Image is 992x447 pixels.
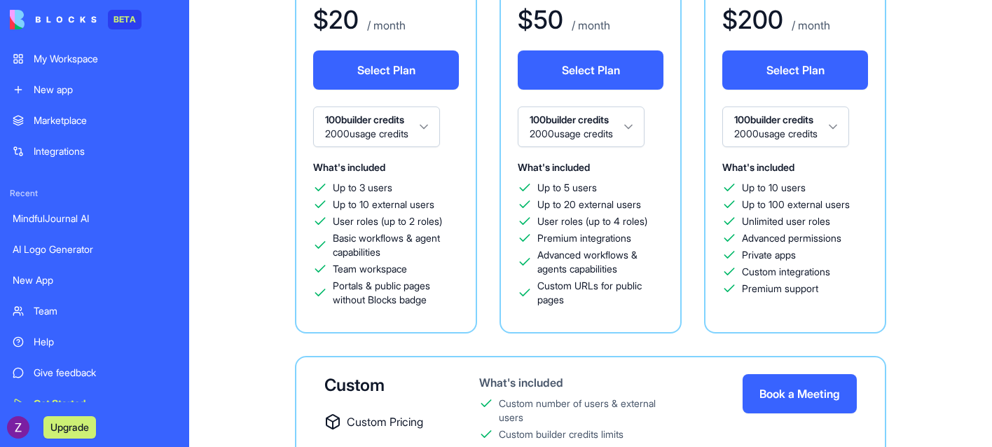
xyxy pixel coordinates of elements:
div: BETA [108,10,142,29]
span: Custom URLs for public pages [537,279,663,307]
div: New app [34,83,177,97]
a: Give feedback [4,359,185,387]
a: BETA [10,10,142,29]
span: What's included [313,161,385,173]
h1: $ 20 [313,6,359,34]
img: ACg8ocLbFy8DHtL2uPWw6QbHWmV0YcGiQda46qJNV01azvxVGNKDKQ=s96-c [7,416,29,439]
p: / month [569,17,610,34]
div: Get Started [34,397,177,411]
p: / month [789,17,830,34]
div: AI Logo Generator [13,242,177,256]
span: Team workspace [333,262,407,276]
div: Custom [324,374,434,397]
div: Give feedback [34,366,177,380]
button: Select Plan [722,50,868,90]
span: Premium support [742,282,818,296]
img: logo [10,10,97,29]
span: Up to 100 external users [742,198,850,212]
div: New App [13,273,177,287]
span: Basic workflows & agent capabilities [333,231,459,259]
div: What's included [479,374,675,391]
span: Up to 10 users [742,181,806,195]
div: Help [34,335,177,349]
div: My Workspace [34,52,177,66]
span: What's included [722,161,794,173]
span: What's included [518,161,590,173]
span: User roles (up to 4 roles) [537,214,647,228]
div: Team [34,304,177,318]
div: Marketplace [34,114,177,128]
a: Team [4,297,185,325]
span: Up to 10 external users [333,198,434,212]
button: Select Plan [313,50,459,90]
span: Custom Pricing [347,413,423,430]
button: Book a Meeting [743,374,857,413]
span: Unlimited user roles [742,214,830,228]
button: Upgrade [43,416,96,439]
a: AI Logo Generator [4,235,185,263]
a: Upgrade [43,420,96,434]
span: Custom integrations [742,265,830,279]
span: Up to 20 external users [537,198,641,212]
h1: $ 200 [722,6,783,34]
span: Recent [4,188,185,199]
a: Marketplace [4,106,185,135]
div: Custom builder credits limits [499,427,624,441]
a: MindfulJournal AI [4,205,185,233]
h1: $ 50 [518,6,563,34]
span: User roles (up to 2 roles) [333,214,442,228]
span: Advanced workflows & agents capabilities [537,248,663,276]
button: Select Plan [518,50,663,90]
span: Up to 3 users [333,181,392,195]
span: Portals & public pages without Blocks badge [333,279,459,307]
a: My Workspace [4,45,185,73]
p: / month [364,17,406,34]
div: MindfulJournal AI [13,212,177,226]
a: New App [4,266,185,294]
div: Custom number of users & external users [499,397,675,425]
a: Get Started [4,390,185,418]
a: New app [4,76,185,104]
div: Integrations [34,144,177,158]
a: Help [4,328,185,356]
a: Integrations [4,137,185,165]
span: Advanced permissions [742,231,841,245]
span: Private apps [742,248,796,262]
span: Up to 5 users [537,181,597,195]
span: Premium integrations [537,231,631,245]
